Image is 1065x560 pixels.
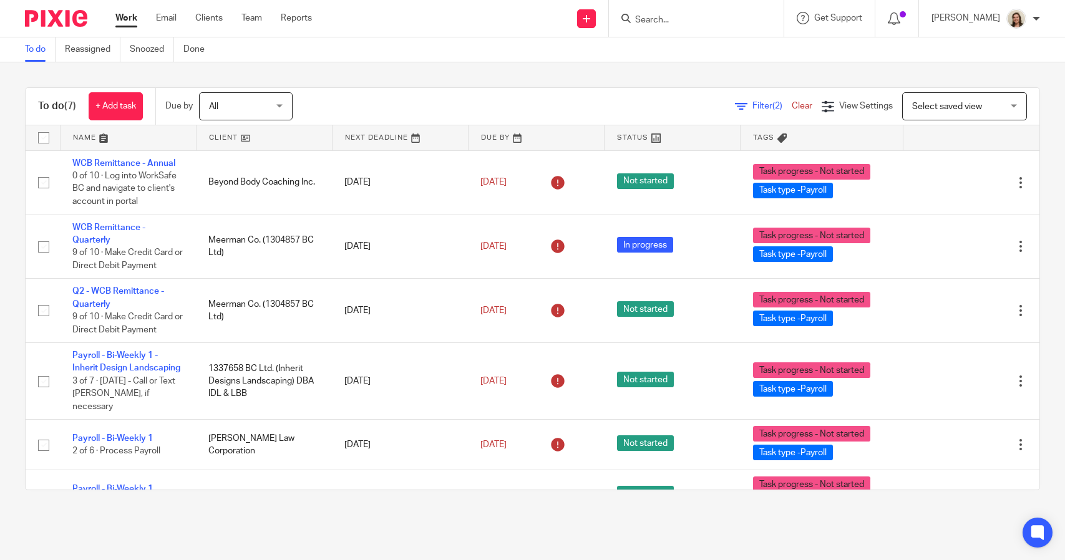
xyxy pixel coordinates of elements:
p: [PERSON_NAME] [931,12,1000,24]
a: Team [241,12,262,24]
p: Due by [165,100,193,112]
span: Task progress - Not started [753,362,870,378]
td: [PERSON_NAME] [196,470,332,521]
input: Search [634,15,746,26]
a: To do [25,37,56,62]
span: Task progress - Not started [753,292,870,307]
td: Beyond Body Coaching Inc. [196,150,332,215]
td: [DATE] [332,420,468,470]
span: View Settings [839,102,893,110]
a: Snoozed [130,37,174,62]
td: [DATE] [332,279,468,343]
span: Get Support [814,14,862,22]
span: Not started [617,486,674,501]
span: [DATE] [480,306,507,315]
span: 3 of 7 · [DATE] - Call or Text [PERSON_NAME], if necessary [72,377,175,411]
span: Task type -Payroll [753,183,833,198]
span: (2) [772,102,782,110]
span: Not started [617,435,674,451]
img: Morgan.JPG [1006,9,1026,29]
a: Q2 - WCB Remittance - Quarterly [72,287,164,308]
a: Email [156,12,177,24]
span: [DATE] [480,377,507,385]
a: Done [183,37,214,62]
span: 9 of 10 · Make Credit Card or Direct Debit Payment [72,248,183,270]
td: 1337658 BC Ltd. (Inherit Designs Landscaping) DBA IDL & LBB [196,343,332,420]
span: 9 of 10 · Make Credit Card or Direct Debit Payment [72,312,183,334]
a: Clients [195,12,223,24]
span: Task type -Payroll [753,381,833,397]
td: [PERSON_NAME] Law Corporation [196,420,332,470]
span: Task progress - Not started [753,476,870,492]
span: All [209,102,218,111]
a: Payroll - Bi-Weekly 1 [72,485,153,493]
span: Not started [617,372,674,387]
span: Not started [617,173,674,189]
img: Pixie [25,10,87,27]
td: [DATE] [332,215,468,279]
td: [DATE] [332,343,468,420]
span: Tags [753,134,774,141]
span: 0 of 10 · Log into WorkSafe BC and navigate to client's account in portal [72,171,177,206]
span: Select saved view [912,102,982,111]
span: Not started [617,301,674,317]
td: [DATE] [332,470,468,521]
a: WCB Remittance - Quarterly [72,223,145,244]
td: Meerman Co. (1304857 BC Ltd) [196,279,332,343]
a: Reports [281,12,312,24]
span: (7) [64,101,76,111]
span: [DATE] [480,178,507,186]
h1: To do [38,100,76,113]
span: In progress [617,237,673,253]
td: [DATE] [332,150,468,215]
a: Clear [792,102,812,110]
span: 2 of 6 · Process Payroll [72,447,160,456]
td: Meerman Co. (1304857 BC Ltd) [196,215,332,279]
span: Task type -Payroll [753,445,833,460]
span: Task type -Payroll [753,246,833,262]
a: Payroll - Bi-Weekly 1 - Inherit Design Landscaping [72,351,180,372]
span: Task type -Payroll [753,311,833,326]
span: [DATE] [480,242,507,251]
a: Payroll - Bi-Weekly 1 [72,434,153,443]
a: Work [115,12,137,24]
span: Filter [752,102,792,110]
span: Task progress - Not started [753,426,870,442]
a: + Add task [89,92,143,120]
span: [DATE] [480,440,507,449]
span: Task progress - Not started [753,228,870,243]
a: WCB Remittance - Annual [72,159,175,168]
a: Reassigned [65,37,120,62]
span: Task progress - Not started [753,164,870,180]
